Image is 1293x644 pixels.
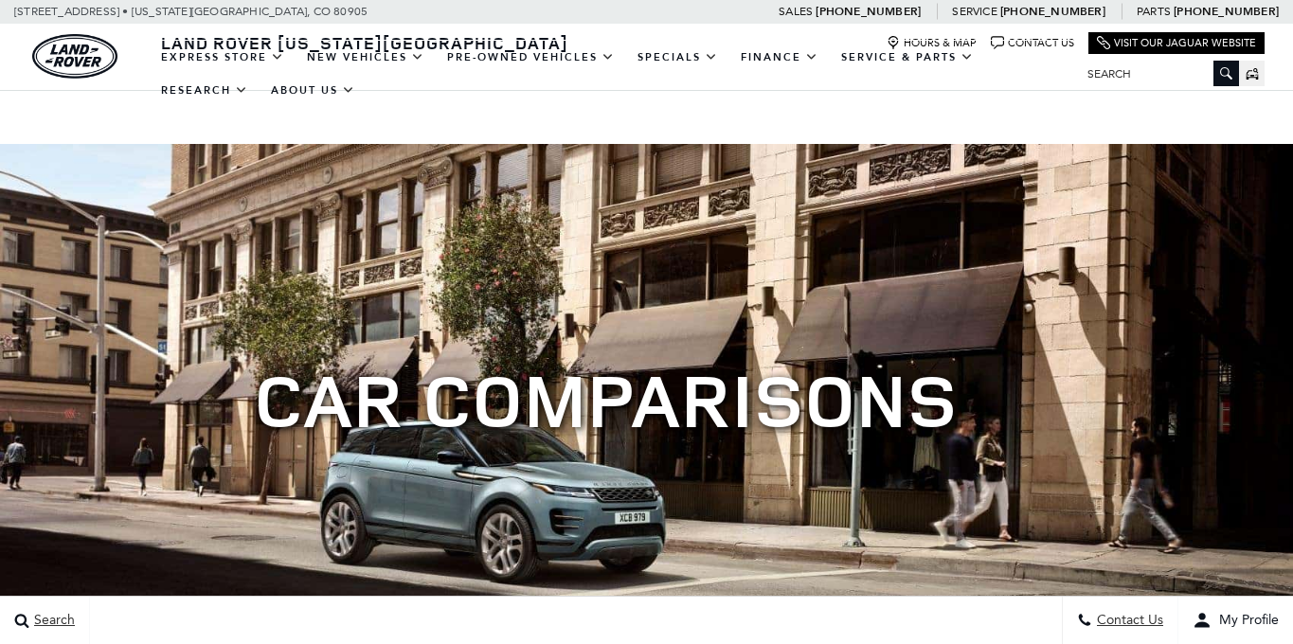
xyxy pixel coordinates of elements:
[161,31,568,54] span: Land Rover [US_STATE][GEOGRAPHIC_DATA]
[779,5,813,18] span: Sales
[150,41,1073,107] nav: Main Navigation
[1212,613,1279,629] span: My Profile
[150,74,260,107] a: Research
[436,41,626,74] a: Pre-Owned Vehicles
[1178,597,1293,644] button: user-profile-menu
[887,36,977,50] a: Hours & Map
[1092,613,1163,629] span: Contact Us
[296,41,436,74] a: New Vehicles
[729,41,830,74] a: Finance
[1174,4,1279,19] a: [PHONE_NUMBER]
[816,4,921,19] a: [PHONE_NUMBER]
[150,41,296,74] a: EXPRESS STORE
[830,41,985,74] a: Service & Parts
[1000,4,1105,19] a: [PHONE_NUMBER]
[626,41,729,74] a: Specials
[14,5,368,18] a: [STREET_ADDRESS] • [US_STATE][GEOGRAPHIC_DATA], CO 80905
[1137,5,1171,18] span: Parts
[29,613,75,629] span: Search
[260,74,367,107] a: About Us
[952,5,997,18] span: Service
[1097,36,1256,50] a: Visit Our Jaguar Website
[150,31,580,54] a: Land Rover [US_STATE][GEOGRAPHIC_DATA]
[32,34,117,79] a: land-rover
[32,34,117,79] img: Land Rover
[991,36,1074,50] a: Contact Us
[254,357,1040,440] h1: Car Comparisons
[1073,63,1239,85] input: Search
